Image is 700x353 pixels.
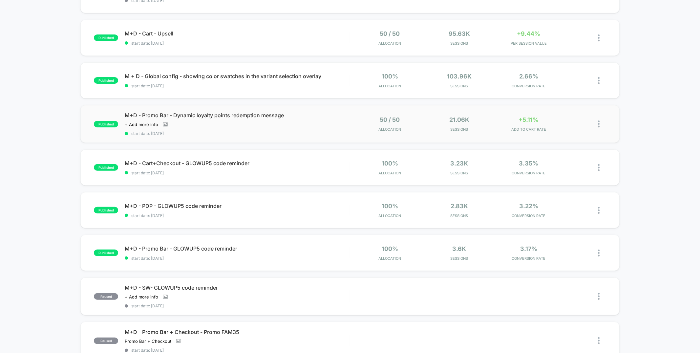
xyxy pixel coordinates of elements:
[496,256,562,261] span: CONVERSION RATE
[94,207,118,213] span: published
[125,160,350,166] span: M+D - Cart+Checkout - GLOWUP5 code reminder
[519,160,539,167] span: 3.35%
[94,164,118,171] span: published
[310,189,329,196] input: Volume
[598,164,600,171] img: close
[94,77,118,84] span: published
[125,203,350,209] span: M+D - PDP - GLOWUP5 code reminder
[382,160,398,167] span: 100%
[94,293,118,300] span: paused
[125,294,158,299] span: + Add more info
[449,30,470,37] span: 95.63k
[598,34,600,41] img: close
[520,245,537,252] span: 3.17%
[125,30,350,37] span: M+D - Cart - Upsell
[598,293,600,300] img: close
[125,112,350,119] span: M+D - Promo Bar - Dynamic loyalty points redemption message
[5,178,353,185] input: Seek
[379,256,401,261] span: Allocation
[380,116,400,123] span: 50 / 50
[125,131,350,136] span: start date: [DATE]
[94,34,118,41] span: published
[426,41,493,46] span: Sessions
[125,339,171,344] span: Promo Bar + Checkout
[519,116,539,123] span: +5.11%
[426,171,493,175] span: Sessions
[598,337,600,344] img: close
[517,30,541,37] span: +9.44%
[280,189,297,196] div: Duration
[125,245,350,252] span: M+D - Promo Bar - GLOWUP5 code reminder
[598,121,600,127] img: close
[496,84,562,88] span: CONVERSION RATE
[125,213,350,218] span: start date: [DATE]
[382,245,398,252] span: 100%
[94,250,118,256] span: published
[264,189,279,196] div: Current time
[125,170,350,175] span: start date: [DATE]
[426,127,493,132] span: Sessions
[125,73,350,79] span: M + D - Global config - showing color swatches in the variant selection overlay
[451,160,468,167] span: 3.23k
[382,203,398,210] span: 100%
[382,73,398,80] span: 100%
[598,207,600,214] img: close
[426,213,493,218] span: Sessions
[519,73,538,80] span: 2.66%
[125,284,350,291] span: M+D - SW- GLOWUP5 code reminder
[451,203,468,210] span: 2.83k
[94,121,118,127] span: published
[380,30,400,37] span: 50 / 50
[598,250,600,256] img: close
[379,213,401,218] span: Allocation
[94,338,118,344] span: paused
[379,171,401,175] span: Allocation
[379,127,401,132] span: Allocation
[426,84,493,88] span: Sessions
[453,245,466,252] span: 3.6k
[447,73,472,80] span: 103.96k
[379,41,401,46] span: Allocation
[125,303,350,308] span: start date: [DATE]
[125,329,350,335] span: M+D - Promo Bar + Checkout - Promo FAM35
[496,41,562,46] span: PER SESSION VALUE
[125,348,350,353] span: start date: [DATE]
[496,213,562,218] span: CONVERSION RATE
[449,116,469,123] span: 21.06k
[496,171,562,175] span: CONVERSION RATE
[426,256,493,261] span: Sessions
[125,122,158,127] span: + Add more info
[496,127,562,132] span: ADD TO CART RATE
[125,41,350,46] span: start date: [DATE]
[125,256,350,261] span: start date: [DATE]
[598,77,600,84] img: close
[171,93,186,108] button: Play, NEW DEMO 2025-VEED.mp4
[379,84,401,88] span: Allocation
[519,203,538,210] span: 3.22%
[125,83,350,88] span: start date: [DATE]
[3,187,14,198] button: Play, NEW DEMO 2025-VEED.mp4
